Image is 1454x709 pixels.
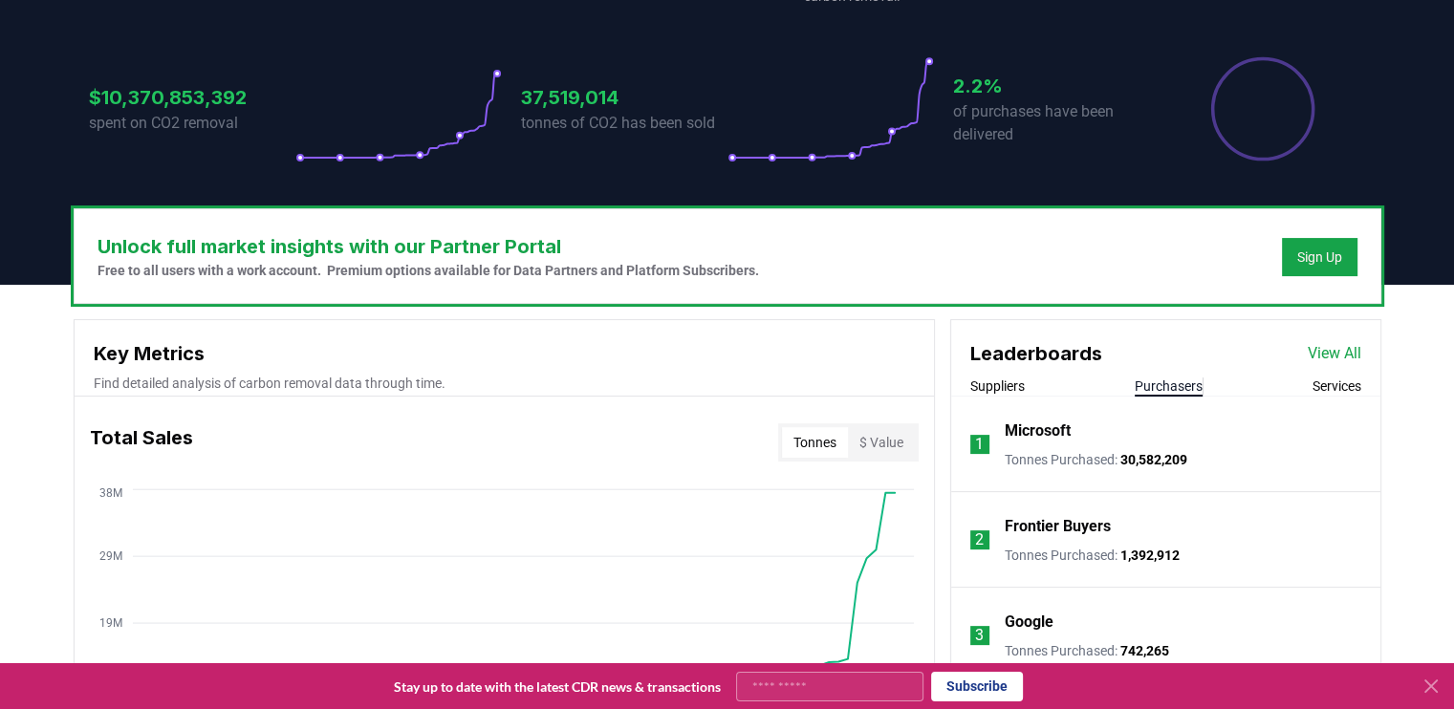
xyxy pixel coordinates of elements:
p: Tonnes Purchased : [1005,546,1180,565]
p: 3 [975,624,984,647]
h3: Leaderboards [970,339,1102,368]
tspan: 38M [98,486,121,500]
a: Sign Up [1297,247,1342,267]
span: 1,392,912 [1120,548,1180,563]
button: $ Value [848,427,915,458]
p: tonnes of CO2 has been sold [521,112,727,135]
a: Frontier Buyers [1005,515,1111,538]
h3: Total Sales [90,423,193,462]
p: Free to all users with a work account. Premium options available for Data Partners and Platform S... [98,261,759,280]
p: spent on CO2 removal [89,112,295,135]
p: 1 [975,433,984,456]
span: 30,582,209 [1120,452,1187,467]
tspan: 19M [98,616,121,630]
a: Microsoft [1005,419,1071,442]
h3: $10,370,853,392 [89,83,295,112]
h3: Unlock full market insights with our Partner Portal [98,232,759,261]
p: 2 [975,528,984,551]
button: Suppliers [970,376,1025,396]
span: 742,265 [1120,643,1169,658]
p: Find detailed analysis of carbon removal data through time. [94,374,915,393]
h3: 2.2% [953,72,1160,100]
h3: Key Metrics [94,339,915,368]
button: Purchasers [1135,376,1203,396]
h3: 37,519,014 [521,83,727,112]
button: Services [1313,376,1361,396]
button: Sign Up [1282,238,1357,276]
a: View All [1308,342,1361,365]
a: Google [1005,611,1053,634]
tspan: 29M [98,549,121,563]
p: Tonnes Purchased : [1005,641,1169,660]
p: of purchases have been delivered [953,100,1160,146]
p: Tonnes Purchased : [1005,450,1187,469]
button: Tonnes [782,427,848,458]
div: Percentage of sales delivered [1209,55,1316,162]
